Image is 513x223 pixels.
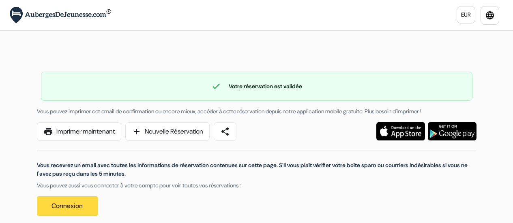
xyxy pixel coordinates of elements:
p: Vous recevrez un email avec toutes les informations de réservation contenues sur cette page. S'il... [37,161,477,178]
p: Vous pouvez aussi vous connecter à votre compte pour voir toutes vos réservations : [37,181,477,190]
img: AubergesDeJeunesse.com [10,7,111,23]
a: printImprimer maintenant [37,122,121,141]
img: Téléchargez l'application gratuite [376,122,425,140]
span: Vous pouvez imprimer cet email de confirmation ou encore mieux, accéder à cette réservation depui... [37,108,421,115]
a: language [481,6,499,25]
a: EUR [457,6,475,23]
a: addNouvelle Réservation [125,122,210,141]
span: check [211,81,221,91]
a: share [214,122,236,141]
img: Téléchargez l'application gratuite [428,122,477,140]
i: language [485,11,495,20]
a: Connexion [37,196,98,216]
span: share [220,127,230,136]
div: Votre réservation est validée [41,81,472,91]
span: add [132,127,142,136]
span: print [43,127,53,136]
